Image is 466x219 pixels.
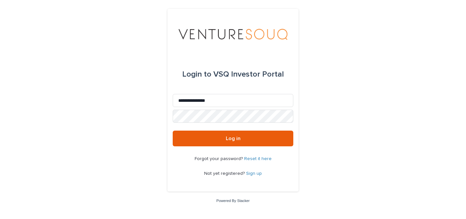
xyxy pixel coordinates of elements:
button: Log in [173,131,293,146]
span: Login to [182,70,211,78]
span: Log in [226,136,241,141]
span: Not yet registered? [204,171,246,176]
span: Forgot your password? [195,156,244,161]
div: VSQ Investor Portal [182,65,284,83]
a: Sign up [246,171,262,176]
a: Powered By Stacker [216,199,249,203]
img: 3elEJekzRomsFYAsX215 [179,25,287,44]
a: Reset it here [244,156,272,161]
